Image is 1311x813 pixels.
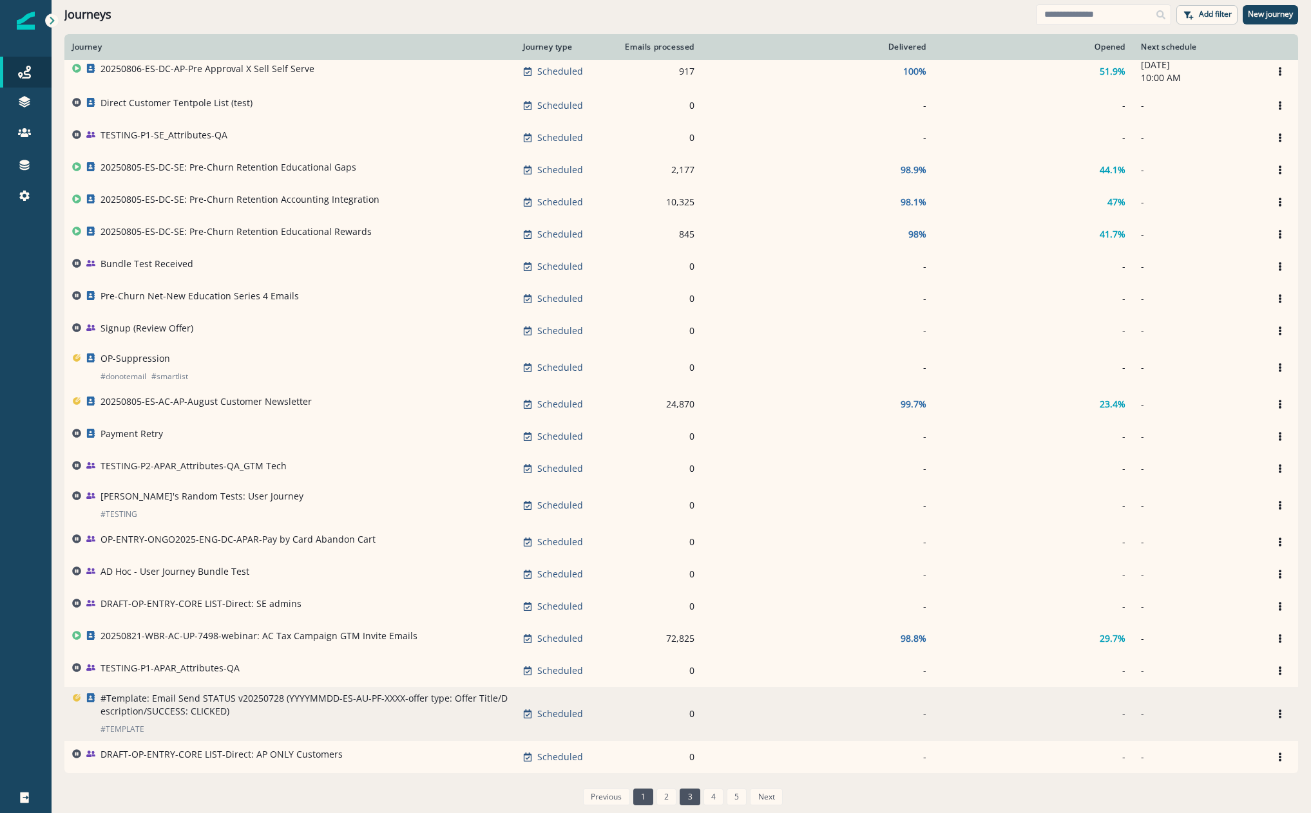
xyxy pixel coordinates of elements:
[537,65,583,78] p: Scheduled
[1141,196,1254,209] p: -
[537,600,583,613] p: Scheduled
[537,398,583,411] p: Scheduled
[1270,358,1290,377] button: Options
[1270,597,1290,616] button: Options
[1270,661,1290,680] button: Options
[537,632,583,645] p: Scheduled
[64,122,1298,154] a: TESTING-P1-SE_Attributes-QAScheduled0---Options
[710,462,926,475] div: -
[537,430,583,443] p: Scheduled
[1141,751,1254,763] p: -
[537,131,583,144] p: Scheduled
[942,99,1125,112] div: -
[100,508,137,521] p: # TESTING
[620,324,694,337] div: 0
[1270,128,1290,147] button: Options
[1141,361,1254,374] p: -
[537,361,583,374] p: Scheduled
[64,655,1298,687] a: TESTING-P1-APAR_Attributes-QAScheduled0---Options
[64,218,1298,250] a: 20250805-ES-DC-SE: Pre-Churn Retention Educational RewardsScheduled84598%41.7%-Options
[620,499,694,512] div: 0
[620,664,694,677] div: 0
[942,361,1125,374] div: -
[64,485,1298,526] a: [PERSON_NAME]'s Random Tests: User Journey#TESTINGScheduled0---Options
[620,751,694,763] div: 0
[1141,462,1254,475] p: -
[942,462,1125,475] div: -
[100,62,314,75] p: 20250806-ES-DC-AP-Pre Approval X Sell Self Serve
[1270,225,1290,244] button: Options
[1270,532,1290,552] button: Options
[1270,192,1290,212] button: Options
[64,590,1298,622] a: DRAFT-OP-ENTRY-CORE LIST-Direct: SE adminsScheduled0---Options
[72,42,508,52] div: Journey
[17,12,35,30] img: Inflection
[710,536,926,548] div: -
[100,723,144,736] p: # TEMPLATE
[620,99,694,112] div: 0
[523,42,604,52] div: Journey type
[710,751,926,763] div: -
[901,164,926,176] p: 98.9%
[908,228,926,241] p: 98%
[620,632,694,645] div: 72,825
[100,662,240,675] p: TESTING-P1-APAR_Attributes-QA
[100,225,372,238] p: 20250805-ES-DC-SE: Pre-Churn Retention Educational Rewards
[1141,228,1254,241] p: -
[656,789,676,805] a: Page 2
[64,388,1298,420] a: 20250805-ES-AC-AP-August Customer NewsletterScheduled24,87099.7%23.4%-Options
[100,290,299,303] p: Pre-Churn Net-New Education Series 4 Emails
[1107,196,1125,209] p: 47%
[537,164,583,176] p: Scheduled
[1270,160,1290,180] button: Options
[703,789,723,805] a: Page 4
[620,707,694,720] div: 0
[537,260,583,273] p: Scheduled
[1141,536,1254,548] p: -
[537,196,583,209] p: Scheduled
[942,430,1125,443] div: -
[620,462,694,475] div: 0
[100,533,376,546] p: OP-ENTRY-ONGO2025-ENG-DC-APAR-Pay by Card Abandon Cart
[710,568,926,581] div: -
[1270,565,1290,584] button: Options
[100,597,301,610] p: DRAFT-OP-ENTRY-CORE LIST-Direct: SE admins
[901,632,926,645] p: 98.8%
[633,789,653,805] a: Page 1
[537,664,583,677] p: Scheduled
[1141,499,1254,512] p: -
[620,196,694,209] div: 10,325
[710,131,926,144] div: -
[100,490,303,503] p: [PERSON_NAME]'s Random Tests: User Journey
[1243,5,1298,24] button: New journey
[100,161,356,174] p: 20250805-ES-DC-SE: Pre-Churn Retention Educational Gaps
[537,292,583,305] p: Scheduled
[620,536,694,548] div: 0
[1270,459,1290,478] button: Options
[580,789,783,805] ul: Pagination
[710,260,926,273] div: -
[537,751,583,763] p: Scheduled
[64,154,1298,186] a: 20250805-ES-DC-SE: Pre-Churn Retention Educational GapsScheduled2,17798.9%44.1%-Options
[680,789,700,805] a: Page 3 is your current page
[1248,10,1293,19] p: New journey
[1100,398,1125,411] p: 23.4%
[620,398,694,411] div: 24,870
[64,283,1298,315] a: Pre-Churn Net-New Education Series 4 EmailsScheduled0---Options
[620,292,694,305] div: 0
[537,568,583,581] p: Scheduled
[1141,707,1254,720] p: -
[903,65,926,78] p: 100%
[1141,131,1254,144] p: -
[64,453,1298,485] a: TESTING-P2-APAR_Attributes-QA_GTM TechScheduled0---Options
[620,228,694,241] div: 845
[1270,704,1290,724] button: Options
[942,499,1125,512] div: -
[1270,321,1290,341] button: Options
[100,748,343,761] p: DRAFT-OP-ENTRY-CORE LIST-Direct: AP ONLY Customers
[1141,260,1254,273] p: -
[942,751,1125,763] div: -
[1141,324,1254,337] p: -
[942,324,1125,337] div: -
[620,600,694,613] div: 0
